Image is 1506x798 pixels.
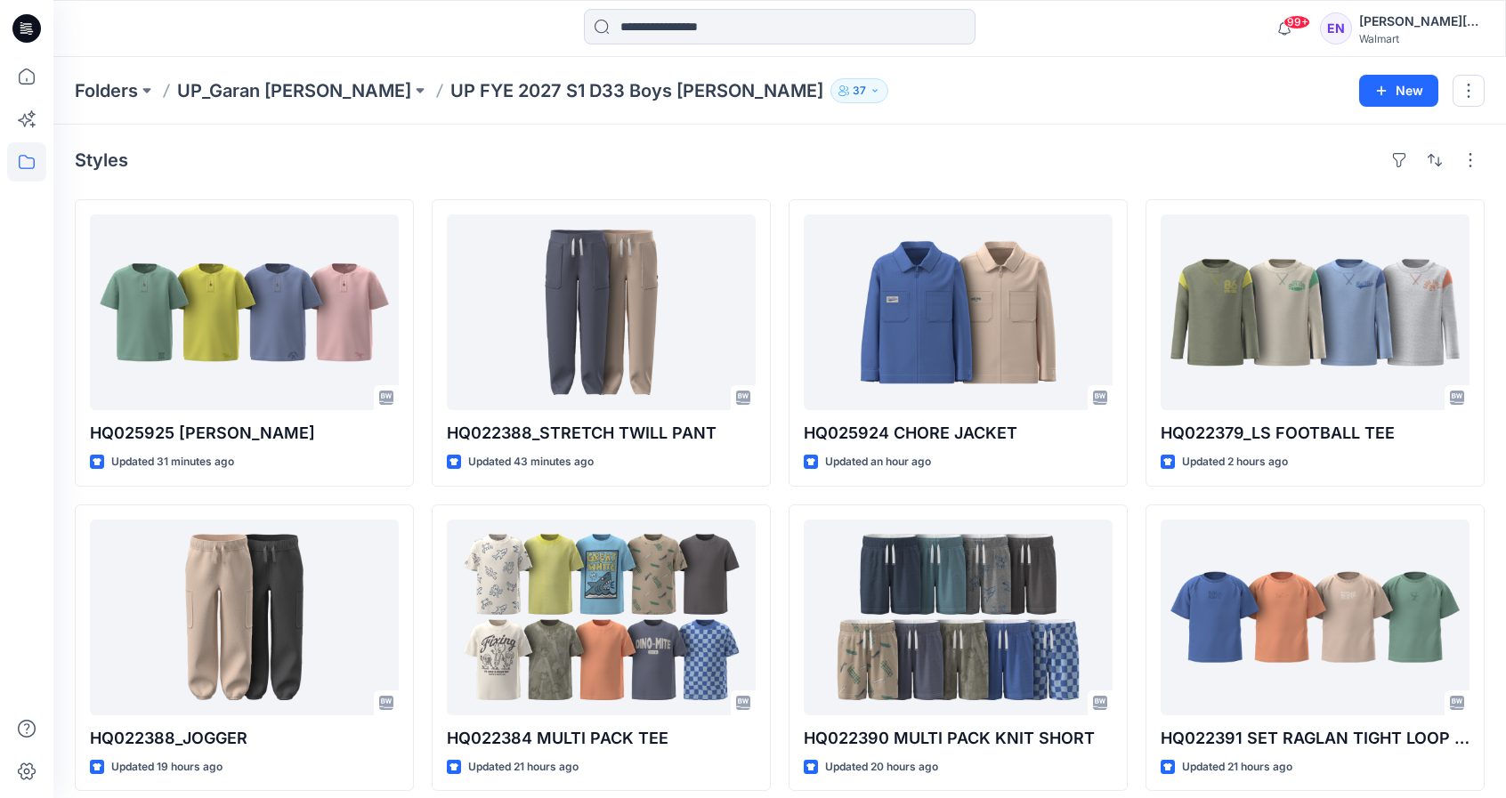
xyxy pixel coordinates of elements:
p: Updated 31 minutes ago [111,453,234,472]
div: EN [1320,12,1352,44]
p: HQ022384 MULTI PACK TEE [447,726,756,751]
p: Updated 19 hours ago [111,758,223,777]
p: HQ022388_STRETCH TWILL PANT [447,421,756,446]
p: HQ025925 [PERSON_NAME] [90,421,399,446]
div: [PERSON_NAME][DATE] [1359,11,1484,32]
a: HQ022390 MULTI PACK KNIT SHORT [804,520,1113,715]
a: HQ022384 MULTI PACK TEE [447,520,756,715]
button: 37 [830,78,888,103]
a: HQ022388_STRETCH TWILL PANT [447,214,756,410]
p: Updated 20 hours ago [825,758,938,777]
p: HQ025924 CHORE JACKET [804,421,1113,446]
a: HQ022388_JOGGER [90,520,399,715]
p: HQ022379_LS FOOTBALL TEE [1161,421,1470,446]
div: Walmart [1359,32,1484,45]
p: HQ022390 MULTI PACK KNIT SHORT [804,726,1113,751]
a: UP_Garan [PERSON_NAME] [177,78,411,103]
a: HQ025925 SLUB HENLEY [90,214,399,410]
h4: Styles [75,149,128,171]
button: New [1359,75,1438,107]
p: HQ022388_JOGGER [90,726,399,751]
a: HQ025924 CHORE JACKET [804,214,1113,410]
a: Folders [75,78,138,103]
p: UP FYE 2027 S1 D33 Boys [PERSON_NAME] [450,78,823,103]
a: HQ022391 SET RAGLAN TIGHT LOOP TERRY SET(T-SHIRT ONLY) [1161,520,1470,715]
p: Updated 2 hours ago [1182,453,1288,472]
p: Updated 43 minutes ago [468,453,594,472]
a: HQ022379_LS FOOTBALL TEE [1161,214,1470,410]
p: Updated 21 hours ago [468,758,579,777]
span: 99+ [1283,15,1310,29]
p: Updated an hour ago [825,453,931,472]
p: Updated 21 hours ago [1182,758,1292,777]
p: HQ022391 SET RAGLAN TIGHT LOOP [PERSON_NAME] SET(T-SHIRT ONLY) [1161,726,1470,751]
p: 37 [853,81,866,101]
